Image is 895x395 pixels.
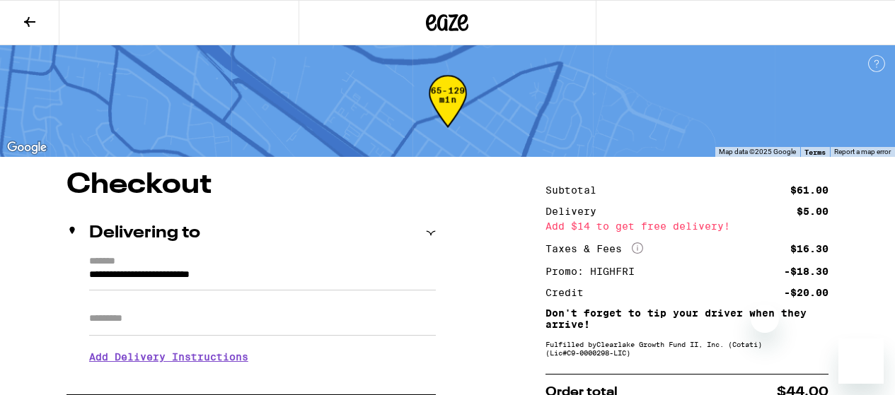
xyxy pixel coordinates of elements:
a: Open this area in Google Maps (opens a new window) [4,138,50,157]
div: -$18.30 [784,266,828,276]
div: Promo: HIGHFRI [545,266,645,276]
div: $16.30 [790,244,828,254]
div: 65-129 min [429,86,467,138]
div: -$20.00 [784,288,828,297]
div: Fulfilled by Clearlake Growth Fund II, Inc. (Cotati) (Lic# C9-0000298-LIC ) [545,340,828,357]
h2: Delivering to [89,225,200,242]
div: Subtotal [545,185,606,195]
p: We'll contact you at [PHONE_NUMBER] when we arrive [89,373,436,384]
div: Delivery [545,206,606,216]
a: Terms [804,148,826,156]
div: Add $14 to get free delivery! [545,221,828,231]
div: $61.00 [790,185,828,195]
span: Map data ©2025 Google [719,148,796,155]
h3: Add Delivery Instructions [89,341,436,373]
div: Credit [545,288,594,297]
p: Don't forget to tip your driver when they arrive! [545,307,828,330]
iframe: Button to launch messaging window [838,338,884,384]
div: $5.00 [797,206,828,216]
h1: Checkout [67,171,436,199]
div: Taxes & Fees [545,242,643,255]
img: Google [4,138,50,157]
iframe: Close message [751,305,779,333]
a: Report a map error [834,148,891,155]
